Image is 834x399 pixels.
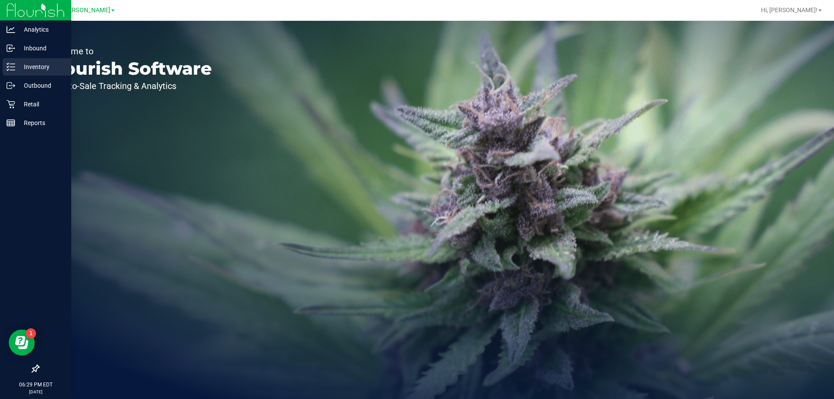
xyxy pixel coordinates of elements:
[15,62,67,72] p: Inventory
[26,328,36,339] iframe: Resource center unread badge
[7,81,15,90] inline-svg: Outbound
[15,118,67,128] p: Reports
[7,100,15,109] inline-svg: Retail
[761,7,817,13] span: Hi, [PERSON_NAME]!
[15,80,67,91] p: Outbound
[15,24,67,35] p: Analytics
[4,381,67,389] p: 06:29 PM EDT
[9,330,35,356] iframe: Resource center
[7,44,15,53] inline-svg: Inbound
[15,99,67,109] p: Retail
[63,7,110,14] span: [PERSON_NAME]
[15,43,67,53] p: Inbound
[47,82,212,90] p: Seed-to-Sale Tracking & Analytics
[47,47,212,56] p: Welcome to
[7,25,15,34] inline-svg: Analytics
[47,60,212,77] p: Flourish Software
[7,119,15,127] inline-svg: Reports
[7,63,15,71] inline-svg: Inventory
[4,389,67,395] p: [DATE]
